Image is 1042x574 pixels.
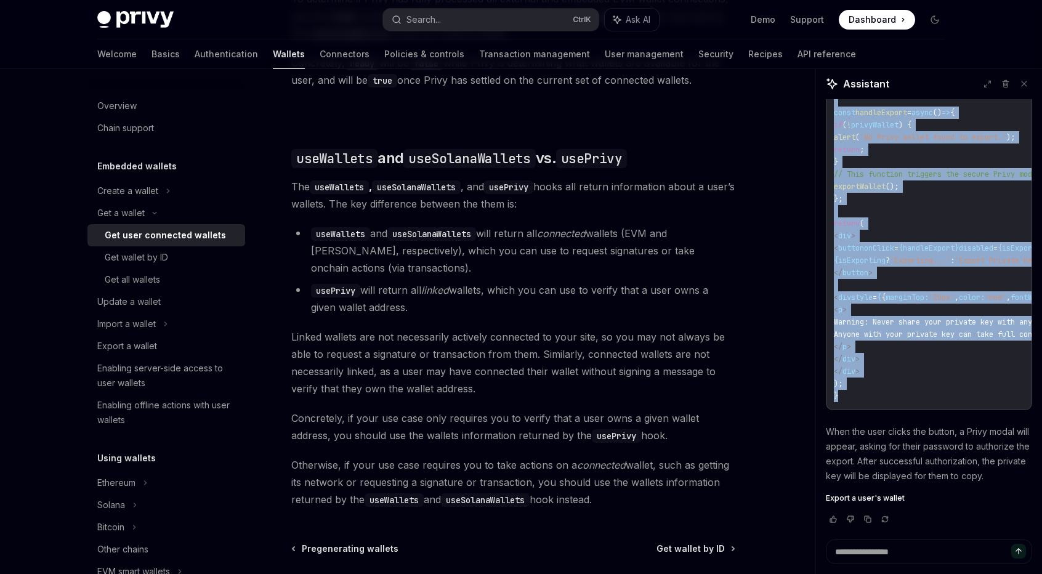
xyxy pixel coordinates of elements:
div: Export a wallet [97,339,157,354]
span: > [868,268,873,278]
span: handleExport [903,243,955,253]
a: API reference [798,39,856,69]
span: const [834,108,855,118]
span: < [834,305,838,315]
div: Other chains [97,542,148,557]
span: Get wallet by ID [656,543,725,555]
a: Recipes [748,39,783,69]
span: Dashboard [849,14,896,26]
code: useWallets [365,493,424,507]
li: will return all wallets, which you can use to verify that a user owns a given wallet address. [291,281,735,316]
code: true [368,74,397,87]
div: Overview [97,99,137,113]
a: Demo [751,14,775,26]
span: div [842,354,855,364]
span: } [955,243,959,253]
a: Update a wallet [87,291,245,313]
span: alert [834,132,855,142]
a: Other chains [87,538,245,560]
span: (); [886,182,899,192]
a: Export a wallet [87,335,245,357]
span: ) { [899,120,911,130]
a: Enabling server-side access to user wallets [87,357,245,394]
span: => [942,108,950,118]
img: dark logo [97,11,174,28]
span: () [933,108,942,118]
span: onClick [864,243,894,253]
div: Ethereum [97,475,135,490]
div: Enabling server-side access to user wallets [97,361,238,390]
span: { [998,243,1002,253]
span: : [950,256,955,265]
div: Chain support [97,121,154,135]
span: style [851,293,873,302]
span: isExporting [838,256,886,265]
code: useSolanaWallets [403,149,535,168]
a: Export a user's wallet [826,493,1032,503]
code: usePrivy [556,149,627,168]
button: Ask AI [605,9,659,31]
span: </ [834,366,842,376]
span: exportWallet [834,182,886,192]
h5: Embedded wallets [97,159,177,174]
span: ); [834,379,842,389]
div: Import a wallet [97,317,156,331]
span: return [834,219,860,228]
span: Export a user's wallet [826,493,905,503]
span: > [855,366,860,376]
span: ( [842,120,847,130]
span: = [993,243,998,253]
a: User management [605,39,684,69]
span: 'red' [985,293,1006,302]
span: and vs. [291,148,627,168]
em: linked [421,284,449,296]
span: privyWallet [851,120,899,130]
a: Get wallet by ID [87,246,245,269]
div: Get user connected wallets [105,228,226,243]
span: < [834,243,838,253]
span: async [911,108,933,118]
div: Bitcoin [97,520,124,535]
span: </ [834,268,842,278]
code: useWallets [291,149,378,168]
span: ? [886,256,890,265]
a: Dashboard [839,10,915,30]
a: Get user connected wallets [87,224,245,246]
span: color: [959,293,985,302]
button: Send message [1011,544,1026,559]
span: { [881,293,886,302]
span: button [838,243,864,253]
h5: Using wallets [97,451,156,466]
span: div [838,231,851,241]
code: useSolanaWallets [441,493,530,507]
a: Support [790,14,824,26]
span: , [955,293,959,302]
code: useWallets [310,180,369,194]
span: < [834,293,838,302]
span: = [907,108,911,118]
span: ); [1006,132,1015,142]
code: usePrivy [592,429,641,443]
span: div [842,366,855,376]
span: > [847,342,851,352]
span: { [899,243,903,253]
span: return [834,145,860,155]
span: Concretely, if your use case only requires you to verify that a user owns a given wallet address,... [291,410,735,444]
span: ( [860,219,864,228]
span: Concretely, will be while Privy is determining what wallets are available for the user, and will ... [291,54,735,89]
div: Search... [406,12,441,27]
a: Connectors [320,39,370,69]
a: Wallets [273,39,305,69]
span: { [877,293,881,302]
code: useWallets [311,227,370,241]
span: > [842,305,847,315]
span: </ [834,342,842,352]
div: Enabling offline actions with user wallets [97,398,238,427]
span: , [1006,293,1011,302]
span: p [838,305,842,315]
a: Policies & controls [384,39,464,69]
a: Chain support [87,117,245,139]
span: Pregenerating wallets [302,543,398,555]
div: Get a wallet [97,206,145,220]
a: Transaction management [479,39,590,69]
